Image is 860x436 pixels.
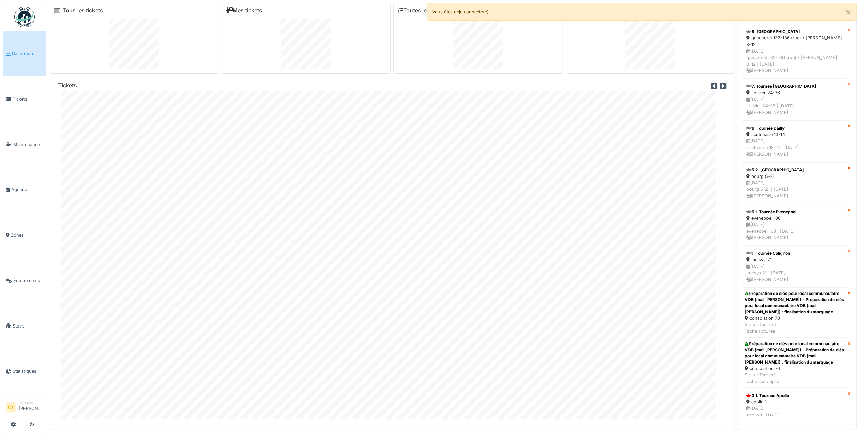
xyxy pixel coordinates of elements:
div: Préparation de clés pour local communautaire VDB (mail [PERSON_NAME]) - Préparation de clés pour ... [745,341,845,365]
a: 1. Tournée Colignon metsys 21 [DATE]metsys 21 | [DATE] [PERSON_NAME] [742,246,848,287]
div: 8. [GEOGRAPHIC_DATA] [746,29,843,35]
a: Statistiques [3,349,46,394]
a: Stock [3,303,46,348]
a: Zones [3,213,46,258]
span: Tickets [13,96,43,102]
a: CT Manager[PERSON_NAME] [6,400,43,416]
li: CT [6,402,16,413]
div: [DATE] evenepoel 100 | [DATE] [PERSON_NAME] [746,221,843,241]
a: Préparation de clés pour local communautaire VDB (mail [PERSON_NAME]) - Préparation de clés pour ... [742,287,848,338]
div: bourg 5-21 [746,173,843,180]
a: Dashboard [3,31,46,76]
div: [DATE] metsys 21 | [DATE] [PERSON_NAME] [746,263,843,283]
div: [DATE] gaucheret 132-136 (rue) / [PERSON_NAME] 8-12 | [DATE] [PERSON_NAME] [746,48,843,74]
a: Mes tickets [226,7,263,14]
div: [DATE] scutenaire 13-14 | [DATE] [PERSON_NAME] [746,138,843,157]
a: Toutes les tâches [398,7,449,14]
div: metsys 21 [746,256,843,263]
div: consolation 70 [745,365,845,372]
div: consolation 70 [745,315,845,321]
div: Vous êtes déjà connecté(e). [427,3,857,21]
a: Tickets [3,76,46,121]
button: Close [841,3,856,21]
div: 5.1. Tournée Evenepoel [746,209,843,215]
div: 5.2. [GEOGRAPHIC_DATA] [746,167,843,173]
a: 3.1. Tournée Apollo apollo 1 [DATE]apollo 1 | [DATE] [PERSON_NAME]Ticket assigné [742,388,848,436]
div: 3.1. Tournée Apollo [746,392,843,399]
li: [PERSON_NAME] [19,400,43,415]
span: Stock [13,323,43,329]
div: evenepoel 100 [746,215,843,221]
a: Maintenance [3,122,46,167]
a: 8. [GEOGRAPHIC_DATA] gaucheret 132-136 (rue) / [PERSON_NAME] 8-12 [DATE]gaucheret 132-136 (rue) /... [742,24,848,79]
div: apollo 1 [746,399,843,405]
a: Équipements [3,258,46,303]
a: Agenda [3,167,46,212]
div: gaucheret 132-136 (rue) / [PERSON_NAME] 8-12 [746,35,843,48]
div: scutenaire 13-14 [746,131,843,138]
span: Statistiques [13,368,43,374]
div: [DATE] apollo 1 | [DATE] [PERSON_NAME] Ticket assigné [746,405,843,431]
div: Préparation de clés pour local communautaire VDB (mail [PERSON_NAME]) - Préparation de clés pour ... [745,290,845,315]
span: Zones [11,232,43,238]
div: 1. Tournée Colignon [746,250,843,256]
span: Équipements [13,277,43,284]
a: 5.2. [GEOGRAPHIC_DATA] bourg 5-21 [DATE]bourg 5-21 | [DATE] [PERSON_NAME] [742,162,848,204]
span: Dashboard [12,50,43,57]
div: Statut: Terminé Tâche accomplie [745,372,845,385]
a: 5.1. Tournée Evenepoel evenepoel 100 [DATE]evenepoel 100 | [DATE] [PERSON_NAME] [742,204,848,246]
div: Manager [19,400,43,405]
div: 6. Tournée Dailly [746,125,843,131]
div: [DATE] l'olivier 24-36 | [DATE] [PERSON_NAME] [746,96,843,116]
a: 6. Tournée Dailly scutenaire 13-14 [DATE]scutenaire 13-14 | [DATE] [PERSON_NAME] [742,120,848,162]
div: 7. Tournée [GEOGRAPHIC_DATA] [746,83,843,89]
div: l'olivier 24-36 [746,89,843,96]
div: Statut: Terminé Tâche clôturée [745,321,845,334]
h6: Tickets [58,82,77,89]
img: Badge_color-CXgf-gQk.svg [14,7,35,27]
div: [DATE] bourg 5-21 | [DATE] [PERSON_NAME] [746,180,843,199]
a: 7. Tournée [GEOGRAPHIC_DATA] l'olivier 24-36 [DATE]l'olivier 24-36 | [DATE] [PERSON_NAME] [742,79,848,120]
a: Préparation de clés pour local communautaire VDB (mail [PERSON_NAME]) - Préparation de clés pour ... [742,338,848,388]
a: Tous les tickets [63,7,103,14]
span: Maintenance [13,141,43,148]
span: Agenda [11,186,43,193]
